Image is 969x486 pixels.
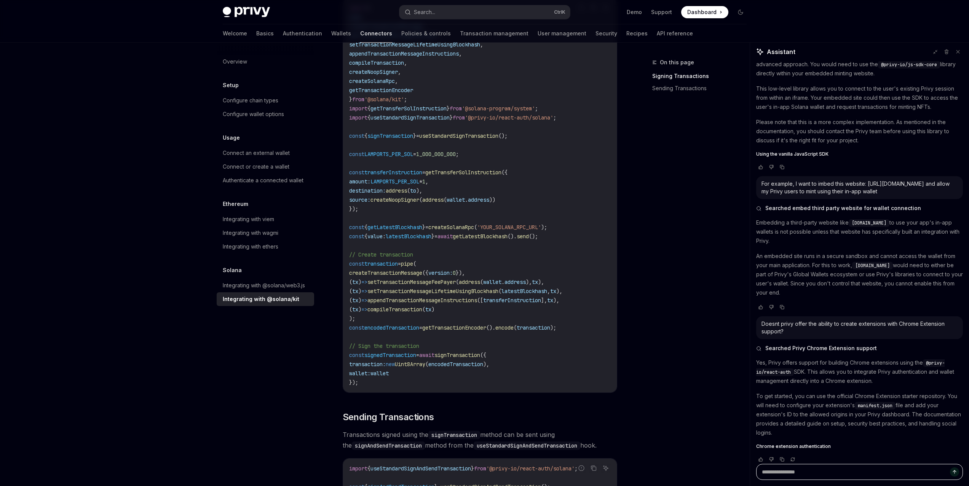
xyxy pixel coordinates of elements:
span: useStandardSignTransaction [419,132,498,139]
span: . [501,279,504,285]
span: getTransactionEncoder [422,324,486,331]
a: Authenticate a connected wallet [217,174,314,187]
div: Integrating with @solana/web3.js [223,281,305,290]
span: Chrome extension authentication [756,443,831,449]
a: Wallets [331,24,351,43]
span: ; [456,151,459,158]
p: Yes, Privy offers support for building Chrome extensions using the SDK. This allows you to integr... [756,358,963,386]
span: ( [474,224,477,231]
p: An embedded site runs in a secure sandbox and cannot access the wallet from your main application... [756,252,963,297]
span: compileTransaction [349,59,404,66]
a: Transaction management [460,24,528,43]
span: { [364,132,367,139]
span: ( [419,196,422,203]
span: 1 [422,178,425,185]
span: useStandardSignTransaction [370,114,450,121]
a: Authentication [283,24,322,43]
span: } [349,96,352,103]
span: LAMPORTS_PER_SOL [364,151,413,158]
span: const [349,169,364,176]
a: Integrating with wagmi [217,226,314,240]
span: ( [456,279,459,285]
span: { [367,114,370,121]
span: tx [352,288,358,295]
span: setTransactionMessageLifetimeUsingBlockhash [349,41,480,48]
a: Configure wallet options [217,107,314,121]
span: await [437,233,453,240]
span: = [416,132,419,139]
code: signTransaction [428,431,480,439]
span: const [349,233,364,240]
button: Send message [950,467,959,476]
a: Support [651,8,672,16]
span: transaction [364,260,398,267]
span: => [361,306,367,313]
span: ) [358,279,361,285]
a: User management [538,24,586,43]
span: ( [407,187,410,194]
span: ), [553,297,559,304]
span: ; [553,114,556,121]
a: Connect an external wallet [217,146,314,160]
span: ); [349,315,355,322]
span: Using the vanilla JavaScript SDK [756,151,829,157]
a: Using the vanilla JavaScript SDK [756,151,963,157]
span: } [447,105,450,112]
span: 'YOUR_SOLANA_RPC_URL' [477,224,541,231]
span: new [386,361,395,368]
span: ({ [422,269,428,276]
span: latestBlockhash [386,233,431,240]
div: Integrating with ethers [223,242,278,251]
img: dark logo [223,7,270,18]
span: compileTransaction [367,306,422,313]
span: encode [495,324,514,331]
span: ( [498,288,501,295]
span: wallet [447,196,465,203]
span: setTransactionMessageLifetimeUsingBlockhash [367,288,498,295]
span: = [413,151,416,158]
div: Integrating with @solana/kit [223,295,299,304]
a: Integrating with ethers [217,240,314,253]
span: ) [358,297,361,304]
button: Search...CtrlK [399,5,570,19]
span: getLatestBlockhash [453,233,508,240]
span: getTransferSolInstruction [425,169,501,176]
span: const [349,324,364,331]
p: This low-level library allows you to connect to the user's existing Privy session from within an ... [756,84,963,112]
p: To get started, you can use the official Chrome Extension starter repository. You will need to co... [756,392,963,437]
h5: Solana [223,266,242,275]
span: const [349,132,364,139]
span: }), [456,269,465,276]
span: Searched Privy Chrome Extension support [765,344,877,352]
span: } [450,114,453,121]
span: Dashboard [687,8,717,16]
span: address [459,279,480,285]
span: tx [532,279,538,285]
span: tx [425,306,431,313]
span: : [383,233,386,240]
span: ; [535,105,538,112]
span: @privy-io/react-auth [756,360,945,375]
span: )) [489,196,495,203]
div: Connect an external wallet [223,148,290,158]
span: } [431,233,434,240]
span: }); [349,379,358,386]
span: to [410,187,416,194]
span: { [367,105,370,112]
span: setTransactionMessageFeePayer [367,279,456,285]
p: Embedding a third-party website like to use your app's in-app wallets is not possible unless that... [756,218,963,245]
span: ({ [501,169,508,176]
a: Integrating with viem [217,212,314,226]
span: manifest.json [858,403,892,409]
span: = [425,224,428,231]
a: Overview [217,55,314,69]
a: Welcome [223,24,247,43]
span: ), [483,361,489,368]
div: Connect or create a wallet [223,162,289,171]
span: address [422,196,444,203]
span: wallet [370,370,389,377]
span: , [480,41,483,48]
span: [DOMAIN_NAME] [855,263,890,269]
span: , [395,78,398,84]
span: const [349,260,364,267]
